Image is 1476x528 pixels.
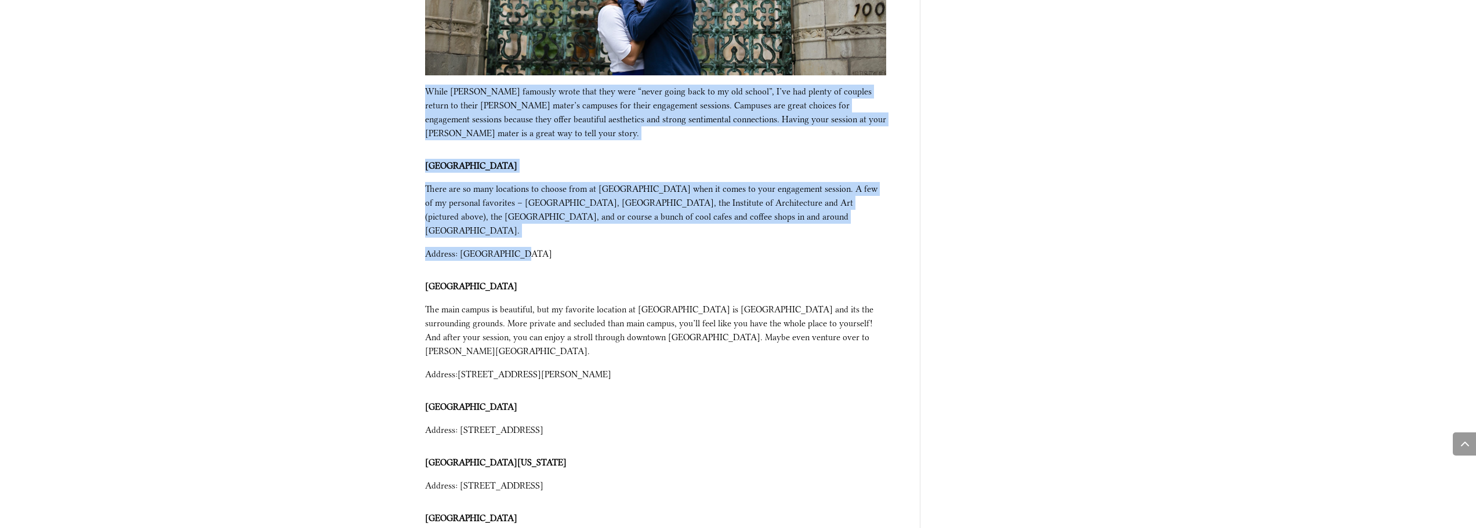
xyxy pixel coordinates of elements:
[425,479,886,502] p: Address: [STREET_ADDRESS]
[425,281,517,292] strong: [GEOGRAPHIC_DATA]
[425,513,517,523] strong: [GEOGRAPHIC_DATA]
[425,86,886,139] span: While [PERSON_NAME] famously wrote that they were “never going back to my old school”, I’ve had p...
[425,457,567,468] strong: [GEOGRAPHIC_DATA][US_STATE]
[425,304,873,356] span: The main campus is beautiful, but my favorite location at [GEOGRAPHIC_DATA] is [GEOGRAPHIC_DATA] ...
[425,402,517,412] strong: [GEOGRAPHIC_DATA]
[458,369,611,380] span: [STREET_ADDRESS][PERSON_NAME]
[425,367,886,391] p: Address:
[425,247,886,270] p: Address: [GEOGRAPHIC_DATA]
[425,425,543,435] span: Address: [STREET_ADDRESS]
[425,184,877,236] span: There are so many locations to choose from at [GEOGRAPHIC_DATA] when it comes to your engagement ...
[425,161,517,171] strong: [GEOGRAPHIC_DATA]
